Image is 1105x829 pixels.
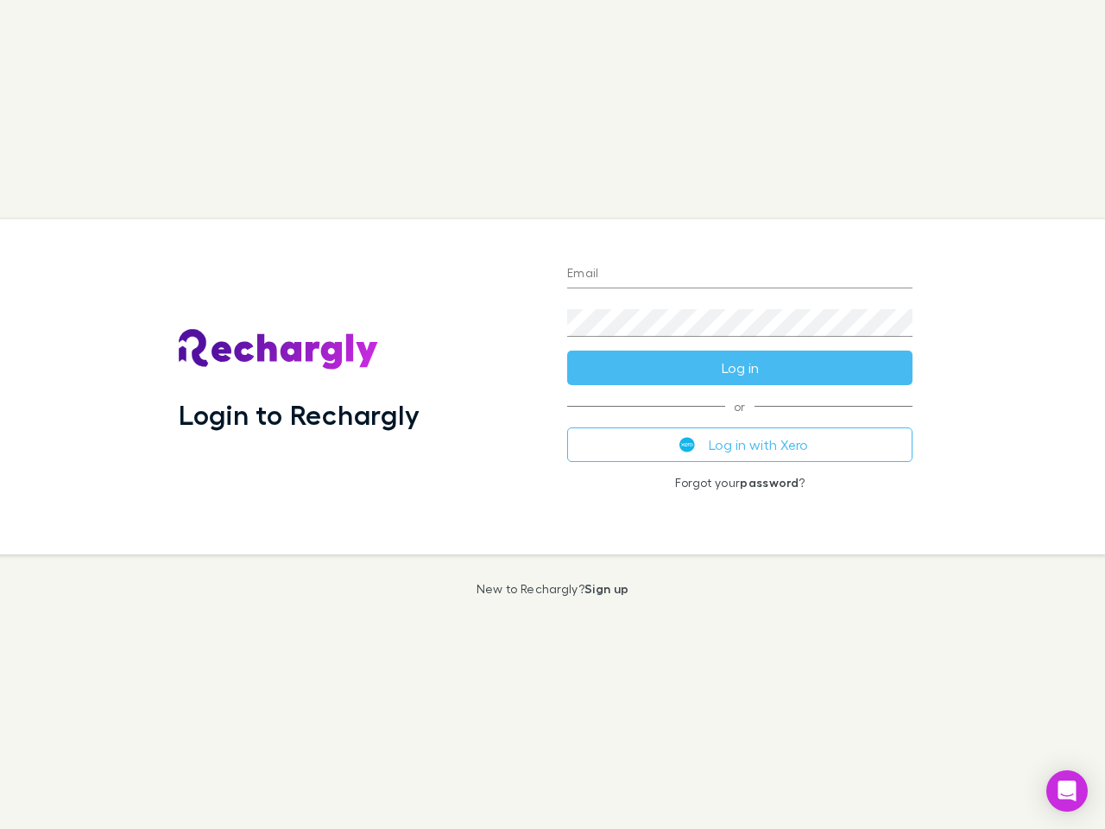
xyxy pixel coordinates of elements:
img: Rechargly's Logo [179,329,379,370]
h1: Login to Rechargly [179,398,420,431]
img: Xero's logo [679,437,695,452]
div: Open Intercom Messenger [1046,770,1088,812]
p: New to Rechargly? [477,582,629,596]
a: password [740,475,799,490]
button: Log in [567,351,912,385]
button: Log in with Xero [567,427,912,462]
a: Sign up [584,581,628,596]
p: Forgot your ? [567,476,912,490]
